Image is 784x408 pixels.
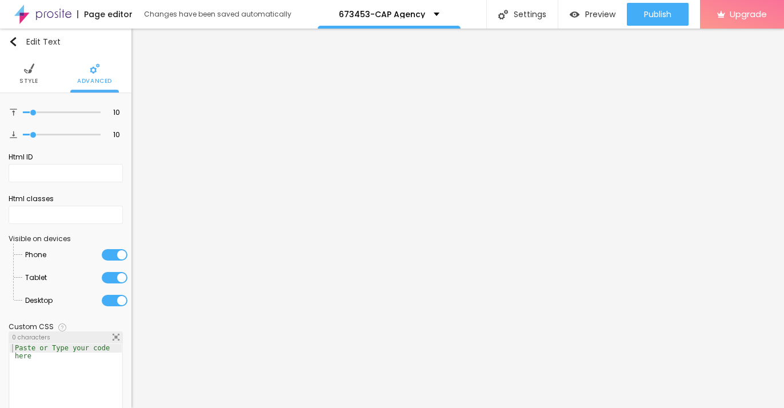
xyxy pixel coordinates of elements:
div: Edit Text [9,37,61,46]
button: Publish [627,3,689,26]
span: Publish [644,10,671,19]
div: Custom CSS [9,323,54,330]
img: Icone [24,63,34,74]
div: Html classes [9,194,123,204]
img: Icone [58,323,66,331]
p: 673453-CAP Agency [339,10,425,18]
span: Preview [585,10,615,19]
div: Visible on devices [9,235,123,242]
img: Icone [10,109,17,116]
img: Icone [10,131,17,138]
span: Tablet [25,266,47,289]
span: Phone [25,243,46,266]
span: Desktop [25,289,53,312]
button: Preview [558,3,627,26]
div: Html ID [9,152,123,162]
span: Upgrade [730,9,767,19]
span: Advanced [77,78,112,84]
img: Icone [498,10,508,19]
span: Style [19,78,38,84]
img: Icone [9,37,18,46]
div: Page editor [77,10,133,18]
iframe: Editor [131,29,784,408]
img: Icone [90,63,100,74]
div: Paste or Type your code here [10,344,122,360]
img: Icone [113,334,119,341]
img: view-1.svg [570,10,579,19]
div: 0 characters [9,332,122,343]
div: Changes have been saved automatically [144,11,291,18]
